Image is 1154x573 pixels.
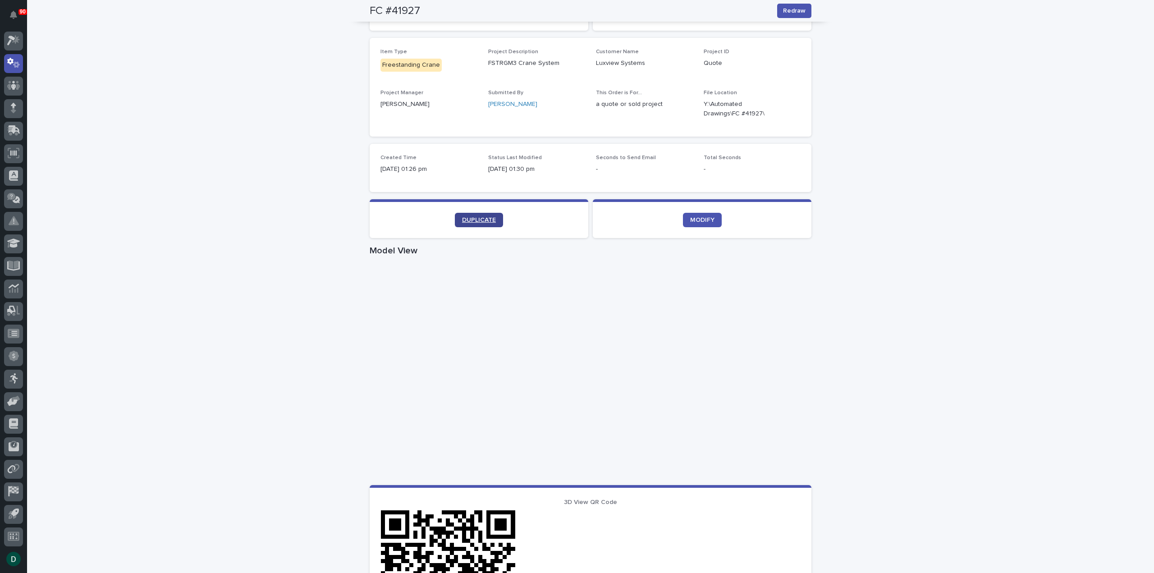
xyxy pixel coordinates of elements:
[4,550,23,568] button: users-avatar
[380,155,417,160] span: Created Time
[596,155,656,160] span: Seconds to Send Email
[380,49,407,55] span: Item Type
[488,49,538,55] span: Project Description
[11,11,23,25] div: Notifications90
[4,5,23,24] button: Notifications
[690,217,714,223] span: MODIFY
[488,59,585,68] p: FSTRGM3 Crane System
[704,49,729,55] span: Project ID
[777,4,811,18] button: Redraw
[783,6,806,15] span: Redraw
[683,213,722,227] a: MODIFY
[20,9,26,15] p: 90
[704,100,779,119] : Y:\Automated Drawings\FC #41927\
[455,213,503,227] a: DUPLICATE
[370,245,811,256] h1: Model View
[704,59,801,68] p: Quote
[596,49,639,55] span: Customer Name
[564,499,617,505] span: 3D View QR Code
[704,90,737,96] span: File Location
[380,90,423,96] span: Project Manager
[704,155,741,160] span: Total Seconds
[488,155,542,160] span: Status Last Modified
[704,165,801,174] p: -
[596,59,693,68] p: Luxview Systems
[380,59,442,72] div: Freestanding Crane
[462,217,496,223] span: DUPLICATE
[596,90,642,96] span: This Order is For...
[596,165,693,174] p: -
[488,90,523,96] span: Submitted By
[370,260,811,485] iframe: Model View
[380,100,477,109] p: [PERSON_NAME]
[488,165,585,174] p: [DATE] 01:30 pm
[596,100,693,109] p: a quote or sold project
[488,100,537,109] a: [PERSON_NAME]
[370,5,420,18] h2: FC #41927
[380,165,477,174] p: [DATE] 01:26 pm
